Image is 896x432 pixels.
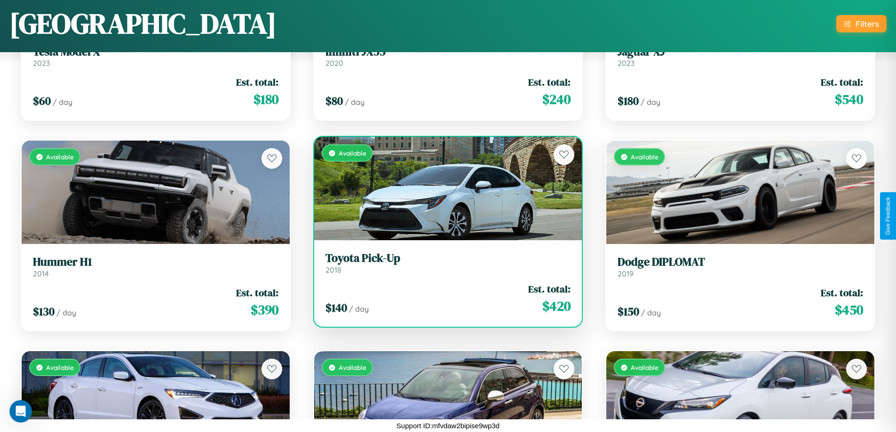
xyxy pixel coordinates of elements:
[46,363,74,371] span: Available
[618,304,639,319] span: $ 150
[835,300,863,319] span: $ 450
[821,75,863,89] span: Est. total:
[325,93,343,109] span: $ 80
[339,149,366,157] span: Available
[618,58,634,68] span: 2023
[325,265,341,275] span: 2018
[885,197,891,235] div: Give Feedback
[33,304,55,319] span: $ 130
[56,308,76,317] span: / day
[618,269,634,278] span: 2019
[33,45,278,68] a: Tesla Model X2023
[345,97,365,107] span: / day
[325,58,343,68] span: 2020
[251,300,278,319] span: $ 390
[53,97,72,107] span: / day
[33,58,50,68] span: 2023
[325,251,571,275] a: Toyota Pick-Up2018
[9,4,277,43] h1: [GEOGRAPHIC_DATA]
[349,304,369,314] span: / day
[325,300,347,315] span: $ 140
[618,93,639,109] span: $ 180
[254,90,278,109] span: $ 180
[528,282,571,296] span: Est. total:
[631,153,658,161] span: Available
[33,93,51,109] span: $ 60
[396,419,500,432] p: Support ID: mfvdaw2bipise9wp3d
[236,286,278,299] span: Est. total:
[641,308,661,317] span: / day
[618,45,863,68] a: Jaguar XJ2023
[325,45,571,68] a: Infiniti JX352020
[339,363,366,371] span: Available
[821,286,863,299] span: Est. total:
[33,255,278,269] h3: Hummer H1
[641,97,660,107] span: / day
[618,255,863,278] a: Dodge DIPLOMAT2019
[9,400,32,423] iframe: Intercom live chat
[325,251,571,265] h3: Toyota Pick-Up
[528,75,571,89] span: Est. total:
[46,153,74,161] span: Available
[836,15,887,32] button: Filters
[33,255,278,278] a: Hummer H12014
[631,363,658,371] span: Available
[33,269,49,278] span: 2014
[236,75,278,89] span: Est. total:
[618,255,863,269] h3: Dodge DIPLOMAT
[542,297,571,315] span: $ 420
[542,90,571,109] span: $ 240
[835,90,863,109] span: $ 540
[856,19,879,29] div: Filters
